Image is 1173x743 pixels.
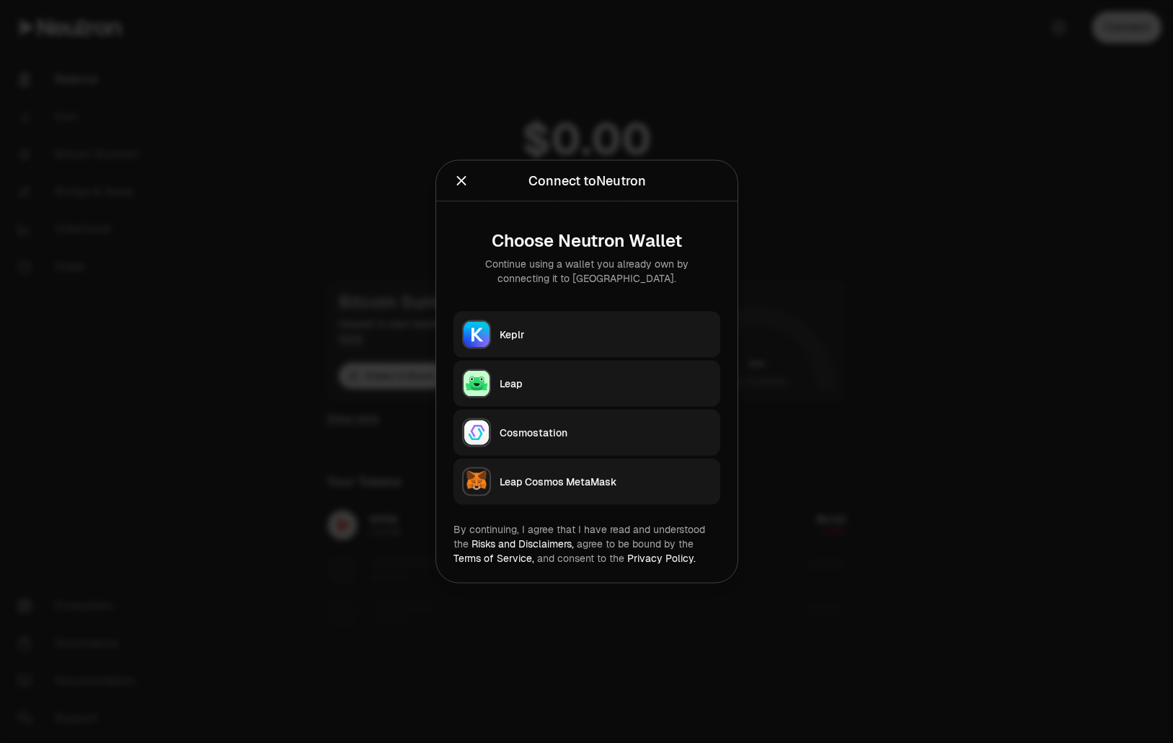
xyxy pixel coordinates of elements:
[464,420,490,446] img: Cosmostation
[500,475,712,489] div: Leap Cosmos MetaMask
[472,537,574,550] a: Risks and Disclaimers,
[464,469,490,495] img: Leap Cosmos MetaMask
[465,231,709,251] div: Choose Neutron Wallet
[500,377,712,391] div: Leap
[453,522,720,566] div: By continuing, I agree that I have read and understood the agree to be bound by the and consent t...
[627,552,696,565] a: Privacy Policy.
[453,410,720,456] button: CosmostationCosmostation
[500,327,712,342] div: Keplr
[528,171,645,191] div: Connect to Neutron
[453,459,720,505] button: Leap Cosmos MetaMaskLeap Cosmos MetaMask
[453,552,534,565] a: Terms of Service,
[453,361,720,407] button: LeapLeap
[465,257,709,286] div: Continue using a wallet you already own by connecting it to [GEOGRAPHIC_DATA].
[464,371,490,397] img: Leap
[500,426,712,440] div: Cosmostation
[464,322,490,348] img: Keplr
[453,312,720,358] button: KeplrKeplr
[453,171,469,191] button: Close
